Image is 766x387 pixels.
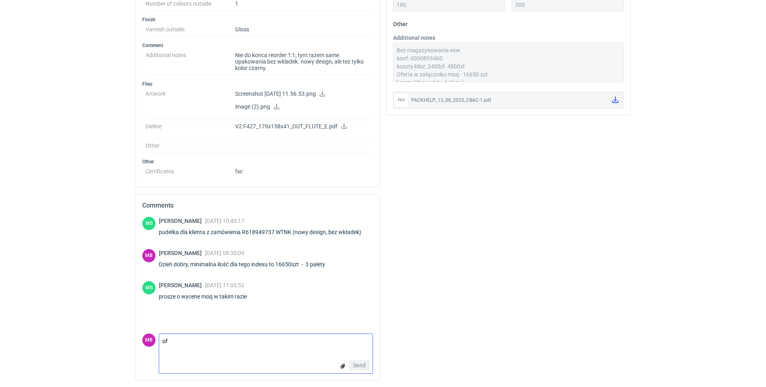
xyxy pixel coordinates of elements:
[142,42,373,49] h3: Comment
[235,165,370,175] dd: fsc
[235,23,370,36] dd: Gloss
[159,334,373,351] textarea: ofe
[145,139,235,152] dt: Other
[159,228,371,236] div: pudełka dla klienta z zamówienia R618949737 WTNK (nowy design, bez wkładek)
[142,217,156,230] figcaption: MS
[393,43,624,82] textarea: Bez magazynowania exw konf: 0000893460 koszty klisz: 2400zł 4800zł Oferta w załączniku moq - 1665...
[142,159,373,165] h3: Other
[142,81,373,87] h3: Files
[235,91,370,98] p: Screenshot [DATE] 11.56.53.png
[393,18,408,27] legend: Other
[349,360,369,370] button: Send
[145,49,235,75] dt: Additional notes
[145,87,235,120] dt: Artwork
[393,34,435,42] label: Additional notes
[159,292,256,301] div: prosze o wycene moq w takim razie
[353,362,366,368] span: Send
[145,165,235,175] dt: Certificates
[142,249,156,262] figcaption: MB
[159,218,205,224] span: [PERSON_NAME]
[142,217,156,230] div: Maciej Sikora
[145,120,235,140] dt: Dieline
[159,250,205,256] span: [PERSON_NAME]
[235,49,370,75] dd: Nie do konca reorder 1:1, tym razem same opakowania bez wkladek. nowy design, ale tez tylko kolor...
[159,260,335,268] div: Dzień dobry, minimalna ilość dla tego indexu to 16650szt - 3 palety
[159,282,205,288] span: [PERSON_NAME]
[142,281,156,294] figcaption: MS
[145,23,235,36] dt: Varnish outside
[205,282,244,288] span: [DATE] 11:03:52
[142,333,156,347] figcaption: MB
[142,201,373,210] h2: Comments
[235,103,370,111] p: image (2).png
[142,16,373,23] h3: Finish
[235,123,370,130] p: V2 F427_179x158x41_OUT_FLUTE_E.pdf
[205,250,244,256] span: [DATE] 08:30:09
[205,218,244,224] span: [DATE] 10:43:17
[395,94,408,107] div: pdf
[411,96,606,104] div: PACKHELP_13_08_2025_CBAC-1.pdf
[142,333,156,347] div: Mateusz Borowik
[142,281,156,294] div: Maciej Sikora
[142,249,156,262] div: Mateusz Borowik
